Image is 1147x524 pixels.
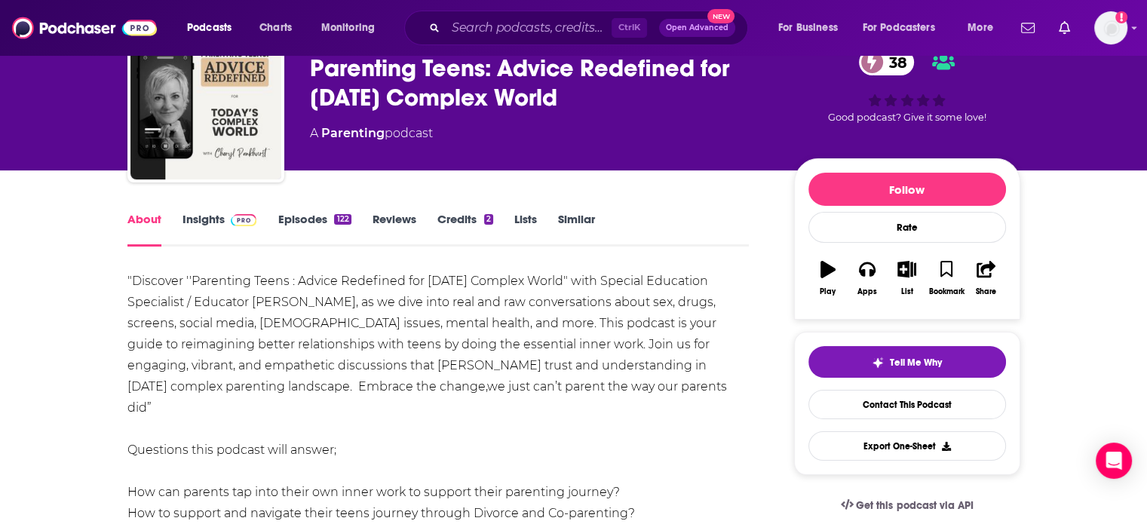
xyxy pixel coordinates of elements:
button: Follow [808,173,1006,206]
a: Show notifications dropdown [1015,15,1041,41]
a: InsightsPodchaser Pro [182,212,257,247]
input: Search podcasts, credits, & more... [446,16,612,40]
span: Get this podcast via API [856,499,973,512]
span: For Podcasters [863,17,935,38]
a: Parenting [321,126,385,140]
a: Similar [558,212,595,247]
span: 38 [874,49,915,75]
button: Share [966,251,1005,305]
div: Share [976,287,996,296]
div: Play [820,287,836,296]
button: Play [808,251,848,305]
svg: Add a profile image [1115,11,1127,23]
div: Apps [857,287,877,296]
a: Lists [514,212,537,247]
div: 2 [484,214,493,225]
span: Charts [259,17,292,38]
div: A podcast [310,124,433,142]
a: Reviews [373,212,416,247]
img: Parenting Teens: Advice Redefined for Today's Complex World [130,29,281,179]
button: Open AdvancedNew [659,19,735,37]
div: List [901,287,913,296]
a: Charts [250,16,301,40]
div: Bookmark [928,287,964,296]
span: Good podcast? Give it some love! [828,112,986,123]
button: open menu [957,16,1012,40]
span: Monitoring [321,17,375,38]
button: Bookmark [927,251,966,305]
span: Logged in as Bcprpro33 [1094,11,1127,44]
span: New [707,9,735,23]
button: Export One-Sheet [808,431,1006,461]
div: Open Intercom Messenger [1096,443,1132,479]
span: Ctrl K [612,18,647,38]
a: Contact This Podcast [808,390,1006,419]
span: Podcasts [187,17,232,38]
a: Episodes122 [278,212,351,247]
div: Search podcasts, credits, & more... [419,11,762,45]
a: Credits2 [437,212,493,247]
a: Show notifications dropdown [1053,15,1076,41]
button: open menu [853,16,957,40]
div: Rate [808,212,1006,243]
button: open menu [768,16,857,40]
button: Show profile menu [1094,11,1127,44]
button: open menu [311,16,394,40]
button: tell me why sparkleTell Me Why [808,346,1006,378]
button: List [887,251,926,305]
div: 38Good podcast? Give it some love! [794,39,1020,133]
img: Podchaser Pro [231,214,257,226]
span: More [968,17,993,38]
button: open menu [176,16,251,40]
span: For Business [778,17,838,38]
a: Get this podcast via API [829,487,986,524]
img: Podchaser - Follow, Share and Rate Podcasts [12,14,157,42]
img: User Profile [1094,11,1127,44]
a: 38 [859,49,915,75]
button: Apps [848,251,887,305]
span: Open Advanced [666,24,728,32]
span: Tell Me Why [890,357,942,369]
a: About [127,212,161,247]
div: 122 [334,214,351,225]
img: tell me why sparkle [872,357,884,369]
